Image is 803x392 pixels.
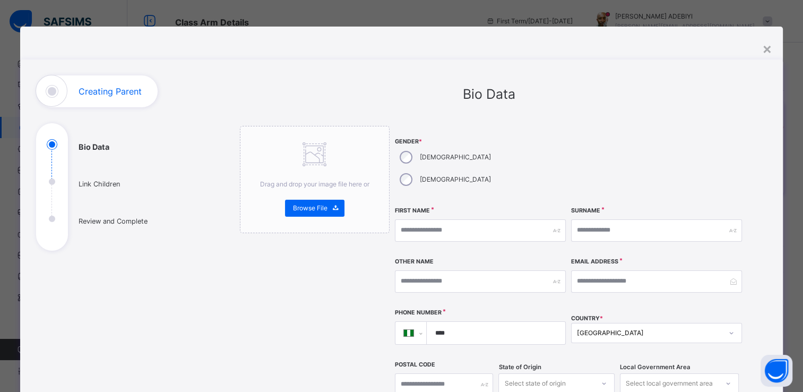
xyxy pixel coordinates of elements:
[571,315,603,322] span: COUNTRY
[571,258,618,266] label: Email Address
[762,37,772,59] div: ×
[620,363,690,372] span: Local Government Area
[395,258,434,266] label: Other Name
[498,363,541,372] span: State of Origin
[79,87,142,96] h1: Creating Parent
[420,152,491,162] label: [DEMOGRAPHIC_DATA]
[420,175,491,184] label: [DEMOGRAPHIC_DATA]
[240,126,390,233] div: Drag and drop your image file here orBrowse File
[571,207,600,215] label: Surname
[395,309,442,317] label: Phone Number
[395,138,566,146] span: Gender
[293,203,327,213] span: Browse File
[577,328,722,338] div: [GEOGRAPHIC_DATA]
[395,361,435,369] label: Postal Code
[260,180,369,188] span: Drag and drop your image file here or
[761,355,792,387] button: Open asap
[463,86,515,102] span: Bio Data
[395,207,430,215] label: First Name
